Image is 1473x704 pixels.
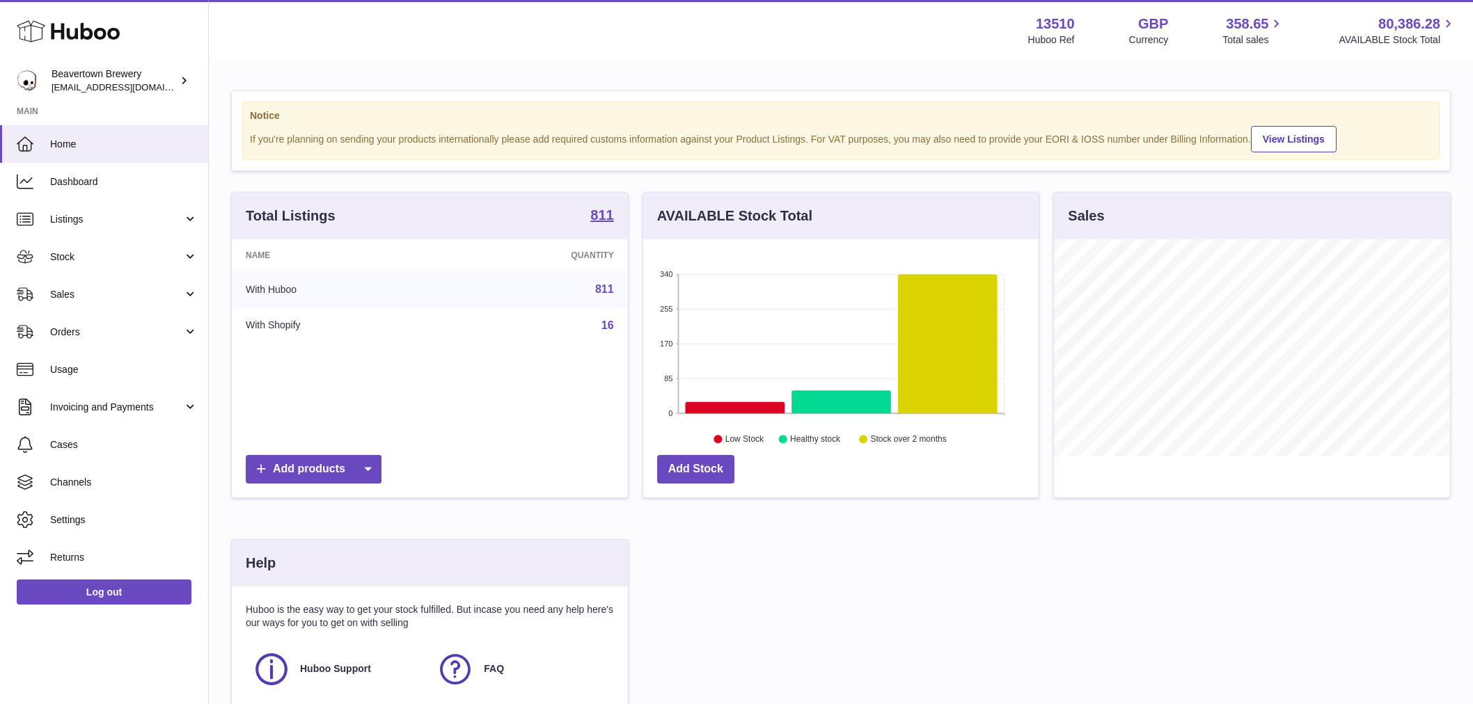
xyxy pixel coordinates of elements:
a: Huboo Support [253,650,423,688]
a: 16 [601,319,614,331]
span: Orders [50,326,183,339]
span: Dashboard [50,175,198,189]
span: [EMAIL_ADDRESS][DOMAIN_NAME] [52,81,205,93]
text: 0 [668,409,672,417]
span: Stock [50,250,183,264]
text: 170 [660,339,672,348]
span: FAQ [484,662,504,675]
h3: AVAILABLE Stock Total [657,207,812,225]
strong: 811 [590,208,613,222]
div: If you're planning on sending your products internationally please add required customs informati... [250,124,1432,152]
strong: Notice [250,109,1432,122]
h3: Sales [1068,207,1104,225]
text: Low Stock [725,435,764,445]
span: Invoicing and Payments [50,401,183,414]
p: Huboo is the easy way to get your stock fulfilled. But incase you need any help here's our ways f... [246,603,614,630]
span: Returns [50,551,198,564]
a: 811 [595,283,614,295]
a: 358.65 Total sales [1222,15,1284,47]
span: 80,386.28 [1378,15,1440,33]
span: Huboo Support [300,662,371,675]
a: Log out [17,579,191,605]
span: AVAILABLE Stock Total [1339,33,1456,47]
a: View Listings [1251,126,1337,152]
th: Name [232,239,446,271]
text: 255 [660,305,672,313]
span: Sales [50,288,183,301]
span: Settings [50,513,198,527]
img: aoife@beavertownbrewery.co.uk [17,70,38,91]
th: Quantity [446,239,628,271]
span: Channels [50,476,198,489]
text: Stock over 2 months [870,435,946,445]
h3: Help [246,554,276,573]
text: 340 [660,270,672,278]
a: Add products [246,455,381,483]
span: Usage [50,363,198,376]
text: Healthy stock [790,435,841,445]
div: Beavertown Brewery [52,67,177,94]
a: FAQ [436,650,606,688]
span: Cases [50,438,198,451]
a: 80,386.28 AVAILABLE Stock Total [1339,15,1456,47]
td: With Shopify [232,307,446,344]
a: 811 [590,208,613,225]
strong: GBP [1138,15,1168,33]
text: 85 [664,374,672,383]
span: Total sales [1222,33,1284,47]
td: With Huboo [232,271,446,307]
strong: 13510 [1036,15,1075,33]
span: Listings [50,213,183,226]
span: 358.65 [1226,15,1268,33]
div: Currency [1129,33,1169,47]
span: Home [50,138,198,151]
div: Huboo Ref [1028,33,1075,47]
a: Add Stock [657,455,734,483]
h3: Total Listings [246,207,336,225]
